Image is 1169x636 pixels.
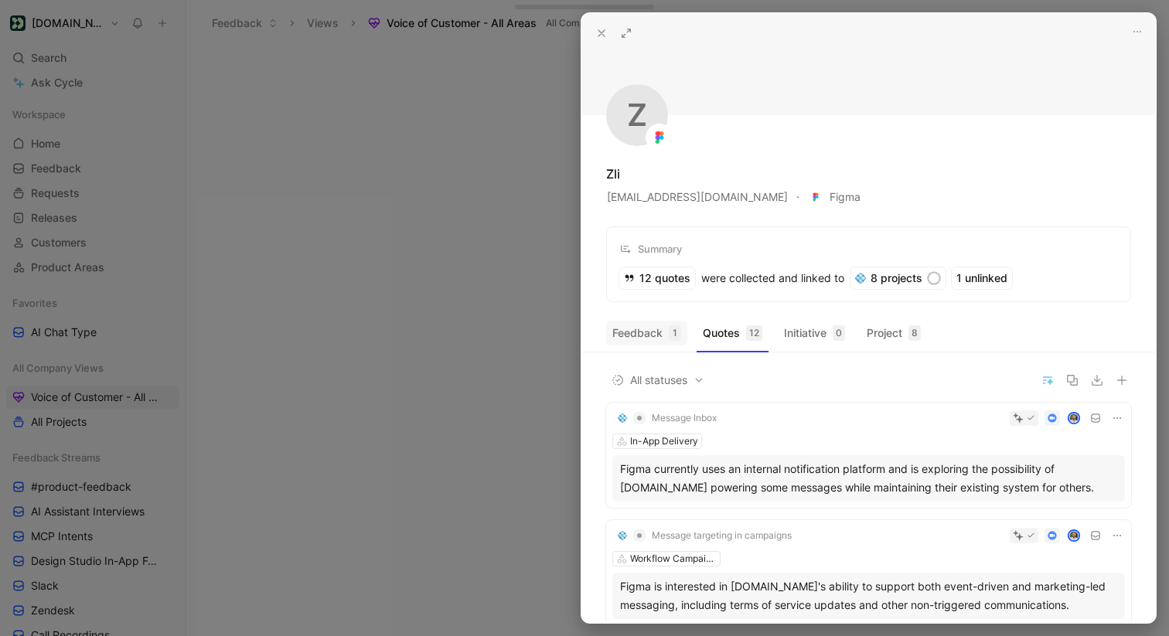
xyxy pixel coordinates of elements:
[620,460,1117,497] div: Figma currently uses an internal notification platform and is exploring the possibility of [DOMAI...
[620,577,1117,614] div: Figma is interested in [DOMAIN_NAME]'s ability to support both event-driven and marketing-led mes...
[630,551,717,566] div: Workflow Campaigns
[619,267,695,289] div: 12 quotes
[607,188,788,206] span: [EMAIL_ADDRESS][DOMAIN_NAME]
[652,529,792,542] span: Message targeting in campaigns
[746,325,762,341] div: 12
[612,371,704,389] span: All statuses
[612,526,797,545] button: 💠Message targeting in campaigns
[807,186,861,208] button: logoFigma
[952,267,1012,289] div: 1 unlinked
[606,165,620,183] div: Zli
[606,370,710,390] button: All statuses
[1069,530,1079,540] img: avatar
[619,267,844,289] div: were collected and linked to
[833,325,845,341] div: 0
[908,325,921,341] div: 8
[619,240,682,258] div: Summary
[648,126,671,149] img: logo
[850,267,946,289] div: 8 projects
[855,273,866,284] img: 💠
[606,321,687,345] button: Feedback
[630,434,698,449] div: In-App Delivery
[808,188,861,206] span: Figma
[606,84,668,146] div: Z
[808,189,823,205] img: logo
[1069,413,1079,423] img: avatar
[652,412,717,424] span: Message Inbox
[861,321,927,345] button: Project
[618,531,627,540] img: 💠
[669,325,681,341] div: 1
[778,321,851,345] button: Initiative
[697,321,769,345] button: Quotes
[612,409,722,427] button: 💠Message Inbox
[807,187,861,207] button: logoFigma
[606,187,789,207] button: [EMAIL_ADDRESS][DOMAIN_NAME]
[618,413,627,423] img: 💠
